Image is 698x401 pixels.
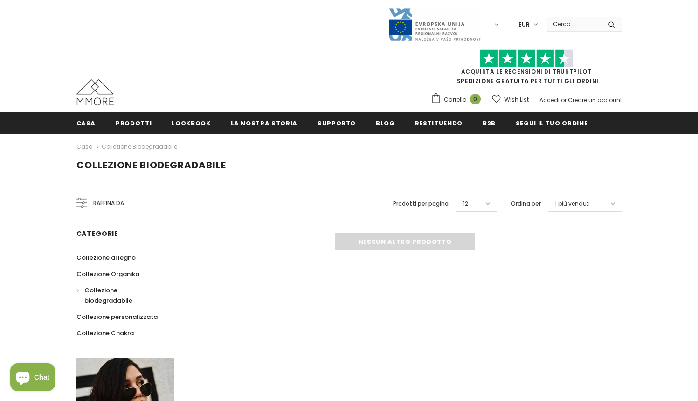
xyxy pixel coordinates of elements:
[483,119,496,128] span: B2B
[376,119,395,128] span: Blog
[76,79,114,105] img: Casi MMORE
[492,91,529,108] a: Wish List
[76,270,139,278] span: Collezione Organika
[461,68,592,76] a: Acquista le recensioni di TrustPilot
[76,309,158,325] a: Collezione personalizzata
[431,54,622,85] span: SPEDIZIONE GRATUITA PER TUTTI GLI ORDINI
[76,159,226,172] span: Collezione biodegradabile
[93,198,124,208] span: Raffina da
[102,143,177,151] a: Collezione biodegradabile
[116,112,152,133] a: Prodotti
[504,95,529,104] span: Wish List
[470,94,481,104] span: 0
[318,119,356,128] span: supporto
[388,20,481,28] a: Javni Razpis
[116,119,152,128] span: Prodotti
[76,253,136,262] span: Collezione di legno
[76,325,134,341] a: Collezione Chakra
[76,112,96,133] a: Casa
[76,119,96,128] span: Casa
[76,249,136,266] a: Collezione di legno
[480,49,573,68] img: Fidati di Pilot Stars
[172,112,210,133] a: Lookbook
[463,199,468,208] span: 12
[76,266,139,282] a: Collezione Organika
[172,119,210,128] span: Lookbook
[231,112,297,133] a: La nostra storia
[483,112,496,133] a: B2B
[568,96,622,104] a: Creare un account
[539,96,560,104] a: Accedi
[76,141,93,152] a: Casa
[561,96,567,104] span: or
[393,199,449,208] label: Prodotti per pagina
[76,282,164,309] a: Collezione biodegradabile
[76,312,158,321] span: Collezione personalizzata
[518,20,530,29] span: EUR
[231,119,297,128] span: La nostra storia
[555,199,590,208] span: I più venduti
[431,93,485,107] a: Carrello 0
[76,329,134,338] span: Collezione Chakra
[511,199,541,208] label: Ordina per
[547,17,601,31] input: Search Site
[444,95,466,104] span: Carrello
[76,229,118,238] span: Categorie
[388,7,481,41] img: Javni Razpis
[415,119,463,128] span: Restituendo
[516,119,587,128] span: Segui il tuo ordine
[376,112,395,133] a: Blog
[84,286,132,305] span: Collezione biodegradabile
[318,112,356,133] a: supporto
[7,363,58,394] inbox-online-store-chat: Shopify online store chat
[415,112,463,133] a: Restituendo
[516,112,587,133] a: Segui il tuo ordine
